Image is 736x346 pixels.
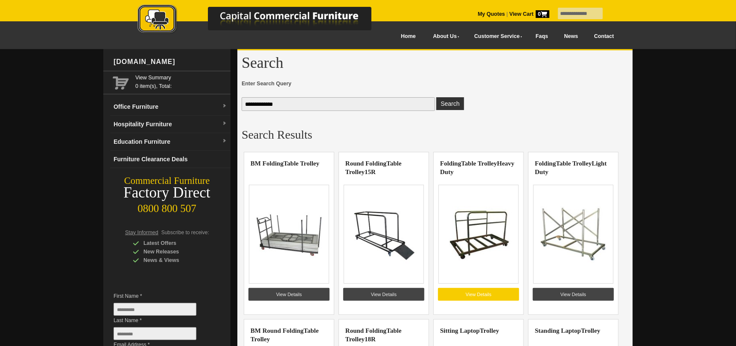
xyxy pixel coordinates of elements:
span: Subscribe to receive: [161,230,209,236]
a: BM FoldingTable Trolley [251,160,319,167]
highlight: Trolley [480,327,499,334]
img: dropdown [222,104,227,109]
a: Sitting LaptopTrolley [440,327,499,334]
a: View Cart0 [508,11,549,17]
highlight: Trolley [581,327,600,334]
a: BM Round FoldingTable Trolley [251,327,319,343]
strong: View Cart [509,11,549,17]
span: Stay Informed [125,230,158,236]
highlight: Table Trolley [461,160,497,167]
div: News & Views [133,256,214,265]
span: 0 item(s), Total: [135,73,227,89]
span: 0 [536,10,549,18]
highlight: Table Trolley [283,160,319,167]
a: View Details [533,288,614,301]
highlight: Table Trolley [556,160,592,167]
span: First Name * [114,292,209,300]
a: Round FoldingTable Trolley18R [345,327,402,343]
a: Round FoldingTable Trolley15R [345,160,402,175]
a: Education Furnituredropdown [110,133,231,151]
div: New Releases [133,247,214,256]
a: View Summary [135,73,227,82]
a: View Details [438,288,519,301]
img: dropdown [222,139,227,144]
a: Hospitality Furnituredropdown [110,116,231,133]
a: FoldingTable TrolleyHeavy Duty [440,160,514,175]
div: [DOMAIN_NAME] [110,49,231,75]
a: Faqs [528,27,556,46]
span: Enter Search Query [242,79,628,88]
img: Capital Commercial Furniture Logo [114,4,413,35]
a: Furniture Clearance Deals [110,151,231,168]
div: Latest Offers [133,239,214,247]
a: View Details [248,288,330,301]
h1: Search [242,55,628,71]
a: About Us [424,27,465,46]
a: News [556,27,586,46]
input: Enter Search Query [242,97,435,111]
button: Enter Search Query [436,97,464,110]
highlight: Table Trolley [345,160,402,175]
a: Contact [586,27,622,46]
input: Last Name * [114,327,196,340]
span: Last Name * [114,316,209,325]
highlight: Table Trolley [345,327,402,343]
a: Standing LaptopTrolley [535,327,600,334]
img: dropdown [222,121,227,126]
a: FoldingTable TrolleyLight Duty [535,160,607,175]
a: View Details [343,288,424,301]
h2: Search Results [242,128,628,141]
div: Commercial Furniture [103,175,231,187]
highlight: Table Trolley [251,327,319,343]
a: Customer Service [465,27,528,46]
div: Factory Direct [103,187,231,199]
div: 0800 800 507 [103,198,231,215]
input: First Name * [114,303,196,316]
a: Capital Commercial Furniture Logo [114,4,413,38]
a: Office Furnituredropdown [110,98,231,116]
a: My Quotes [478,11,505,17]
